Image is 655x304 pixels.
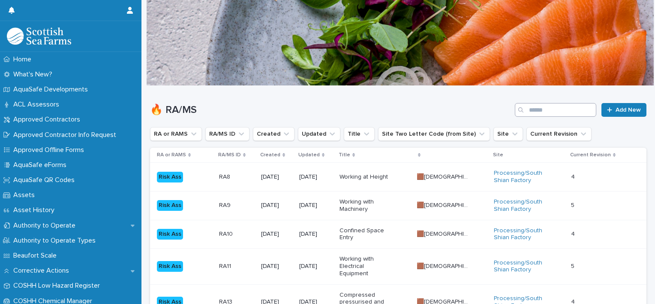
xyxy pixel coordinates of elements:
button: RA or RAMS [150,127,202,141]
div: Risk Ass [157,229,183,240]
p: [DATE] [299,263,333,270]
p: Approved Contractors [10,116,87,124]
tr: Risk AssRA10RA10 [DATE][DATE]Confined Space Entry🟫[DEMOGRAPHIC_DATA]🟫[DEMOGRAPHIC_DATA] Processin... [150,220,646,249]
p: [DATE] [261,231,293,238]
p: 🟫[DEMOGRAPHIC_DATA] [417,172,472,181]
p: Approved Offline Forms [10,146,91,154]
p: Assets [10,191,42,199]
a: Add New [601,103,646,117]
p: [DATE] [299,231,333,238]
button: Updated [298,127,340,141]
p: ACL Assessors [10,100,66,109]
p: Current Revision [570,150,611,160]
button: Site Two Letter Code (from Site) [378,127,490,141]
p: [DATE] [261,202,293,209]
p: 4 [571,229,577,238]
tr: Risk AssRA9RA9 [DATE][DATE]Working with Machinery🟫[DEMOGRAPHIC_DATA]🟫[DEMOGRAPHIC_DATA] Processin... [150,191,646,220]
p: Title [339,150,350,160]
p: Working with Electrical Equipment [340,255,393,277]
p: Approved Contractor Info Request [10,131,123,139]
tr: Risk AssRA11RA11 [DATE][DATE]Working with Electrical Equipment🟫[DEMOGRAPHIC_DATA]🟫[DEMOGRAPHIC_DA... [150,249,646,284]
p: 4 [571,172,577,181]
button: Title [344,127,375,141]
p: Confined Space Entry [340,227,393,242]
button: Created [253,127,294,141]
span: Add New [616,107,641,113]
p: Corrective Actions [10,267,76,275]
p: Authority to Operate [10,222,82,230]
p: RA/MS ID [218,150,241,160]
p: Working with Machinery [340,198,393,213]
p: Site [493,150,503,160]
p: 🟫[DEMOGRAPHIC_DATA] [417,261,472,270]
p: Working at Height [340,173,393,181]
p: Updated [298,150,320,160]
p: 5 [571,261,576,270]
p: 🟫[DEMOGRAPHIC_DATA] [417,229,472,238]
button: Site [493,127,523,141]
p: Created [260,150,280,160]
p: RA or RAMS [157,150,186,160]
p: What's New? [10,70,59,79]
p: [DATE] [261,173,293,181]
p: Asset History [10,206,61,214]
p: RA8 [219,172,232,181]
a: Processing/South Shian Factory [494,170,547,184]
p: RA10 [219,229,234,238]
tr: Risk AssRA8RA8 [DATE][DATE]Working at Height🟫[DEMOGRAPHIC_DATA]🟫[DEMOGRAPHIC_DATA] Processing/Sou... [150,163,646,192]
a: Processing/South Shian Factory [494,198,547,213]
p: COSHH Low Hazard Register [10,282,107,290]
p: [DATE] [261,263,293,270]
h1: 🔥 RA/MS [150,104,511,116]
p: AquaSafe eForms [10,161,73,169]
p: Beaufort Scale [10,252,63,260]
a: Processing/South Shian Factory [494,259,547,274]
a: Processing/South Shian Factory [494,227,547,242]
div: Risk Ass [157,172,183,182]
p: [DATE] [299,173,333,181]
button: RA/MS ID [205,127,249,141]
button: Current Revision [526,127,592,141]
div: Risk Ass [157,200,183,211]
div: Risk Ass [157,261,183,272]
p: RA11 [219,261,233,270]
p: Home [10,55,38,64]
p: Authority to Operate Types [10,237,102,245]
p: RA9 [219,200,232,209]
p: 5 [571,200,576,209]
img: bPIBxiqnSb2ggTQWdOVV [7,27,71,45]
p: AquaSafe Developments [10,85,95,94]
p: AquaSafe QR Codes [10,176,81,184]
p: [DATE] [299,202,333,209]
input: Search [515,103,596,117]
p: 🟫[DEMOGRAPHIC_DATA] [417,200,472,209]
